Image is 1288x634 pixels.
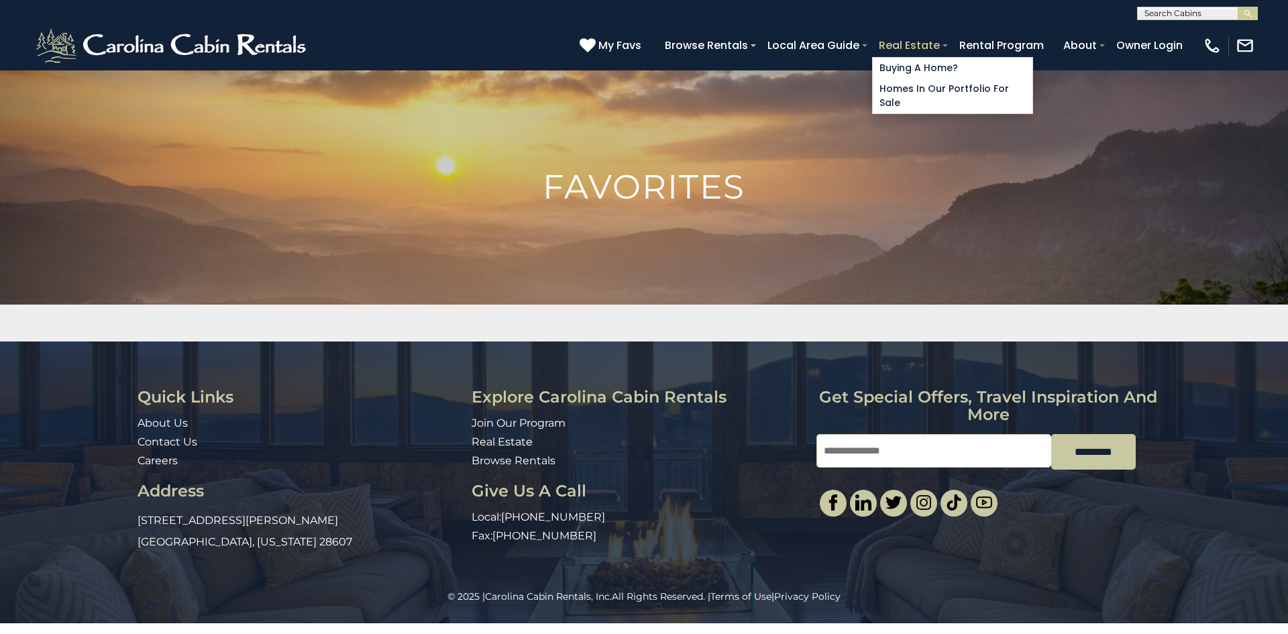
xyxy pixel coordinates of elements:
[1110,34,1189,57] a: Owner Login
[138,454,178,467] a: Careers
[138,482,462,500] h3: Address
[873,78,1032,113] a: Homes in Our Portfolio For Sale
[1203,36,1222,55] img: phone-regular-white.png
[873,58,1032,78] a: Buying A Home?
[138,388,462,406] h3: Quick Links
[946,494,962,511] img: tiktok.svg
[472,417,566,429] a: Join Our Program
[953,34,1051,57] a: Rental Program
[492,529,596,542] a: [PHONE_NUMBER]
[447,590,612,602] span: © 2025 |
[872,34,947,57] a: Real Estate
[710,590,771,602] a: Terms of Use
[761,34,866,57] a: Local Area Guide
[472,388,806,406] h3: Explore Carolina Cabin Rentals
[1236,36,1254,55] img: mail-regular-white.png
[855,494,871,511] img: linkedin-single.svg
[916,494,932,511] img: instagram-single.svg
[34,25,312,66] img: White-1-2.png
[580,37,645,54] a: My Favs
[472,510,806,525] p: Local:
[598,37,641,54] span: My Favs
[1057,34,1104,57] a: About
[485,590,612,602] a: Carolina Cabin Rentals, Inc.
[472,482,806,500] h3: Give Us A Call
[472,529,806,544] p: Fax:
[658,34,755,57] a: Browse Rentals
[138,510,462,553] p: [STREET_ADDRESS][PERSON_NAME] [GEOGRAPHIC_DATA], [US_STATE] 28607
[885,494,902,511] img: twitter-single.svg
[138,417,188,429] a: About Us
[774,590,841,602] a: Privacy Policy
[501,511,605,523] a: [PHONE_NUMBER]
[472,435,533,448] a: Real Estate
[976,494,992,511] img: youtube-light.svg
[825,494,841,511] img: facebook-single.svg
[138,435,197,448] a: Contact Us
[472,454,555,467] a: Browse Rentals
[30,590,1258,603] p: All Rights Reserved. | |
[816,388,1161,424] h3: Get special offers, travel inspiration and more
